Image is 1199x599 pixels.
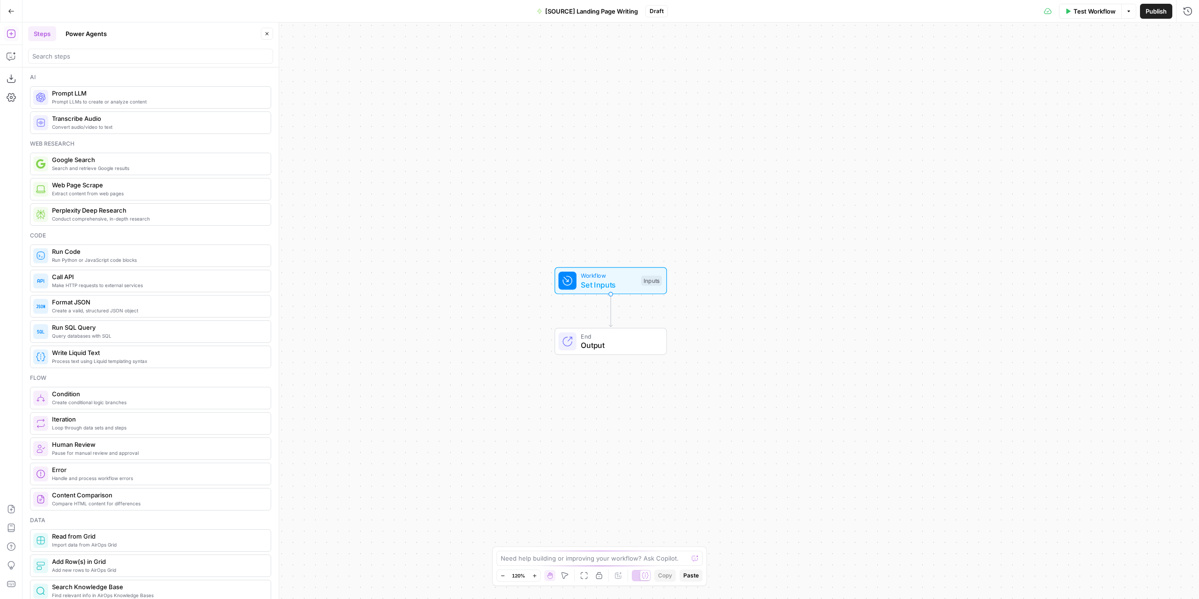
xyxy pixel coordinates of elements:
span: Write Liquid Text [52,348,263,357]
span: Iteration [52,414,263,424]
g: Edge from start to end [609,294,612,326]
span: Web Page Scrape [52,180,263,190]
span: Run Code [52,247,263,256]
span: Pause for manual review and approval [52,449,263,457]
span: Google Search [52,155,263,164]
span: Human Review [52,440,263,449]
div: Inputs [641,276,662,286]
button: Copy [654,569,676,582]
span: End [581,332,657,341]
span: Format JSON [52,297,263,307]
img: vrinnnclop0vshvmafd7ip1g7ohf [36,495,45,504]
span: Output [581,340,657,351]
span: [SOURCE] Landing Page Writing [545,7,638,16]
span: Read from Grid [52,532,263,541]
span: Compare HTML content for differences [52,500,263,507]
span: Run SQL Query [52,323,263,332]
button: Steps [28,26,56,41]
span: Call API [52,272,263,281]
button: Power Agents [60,26,112,41]
span: Prompt LLM [52,89,263,98]
div: WorkflowSet InputsInputs [524,267,698,295]
span: Draft [650,7,664,15]
span: Find relevant info in AirOps Knowledge Bases [52,592,263,599]
div: Data [30,516,271,525]
span: Handle and process workflow errors [52,474,263,482]
button: Publish [1140,4,1172,19]
span: Process text using Liquid templating syntax [52,357,263,365]
div: EndOutput [524,328,698,355]
span: Run Python or JavaScript code blocks [52,256,263,264]
span: Publish [1146,7,1167,16]
span: Content Comparison [52,490,263,500]
span: Test Workflow [1073,7,1116,16]
span: Perplexity Deep Research [52,206,263,215]
span: Conduct comprehensive, in-depth research [52,215,263,222]
span: Search Knowledge Base [52,582,263,592]
span: Loop through data sets and steps [52,424,263,431]
button: Test Workflow [1059,4,1121,19]
div: Web research [30,140,271,148]
span: Error [52,465,263,474]
span: Transcribe Audio [52,114,263,123]
span: Create conditional logic branches [52,399,263,406]
span: Prompt LLMs to create or analyze content [52,98,263,105]
span: Convert audio/video to text [52,123,263,131]
span: 120% [512,572,525,579]
div: Ai [30,73,271,81]
span: Create a valid, structured JSON object [52,307,263,314]
button: Paste [680,569,703,582]
span: Make HTTP requests to external services [52,281,263,289]
span: Extract content from web pages [52,190,263,197]
span: Set Inputs [581,279,637,290]
span: Search and retrieve Google results [52,164,263,172]
div: Flow [30,374,271,382]
div: Code [30,231,271,240]
span: Add new rows to AirOps Grid [52,566,263,574]
span: Condition [52,389,263,399]
span: Workflow [581,271,637,280]
span: Query databases with SQL [52,332,263,340]
span: Import data from AirOps Grid [52,541,263,548]
button: [SOURCE] Landing Page Writing [531,4,644,19]
input: Search steps [32,52,269,61]
span: Copy [658,571,672,580]
span: Add Row(s) in Grid [52,557,263,566]
span: Paste [683,571,699,580]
